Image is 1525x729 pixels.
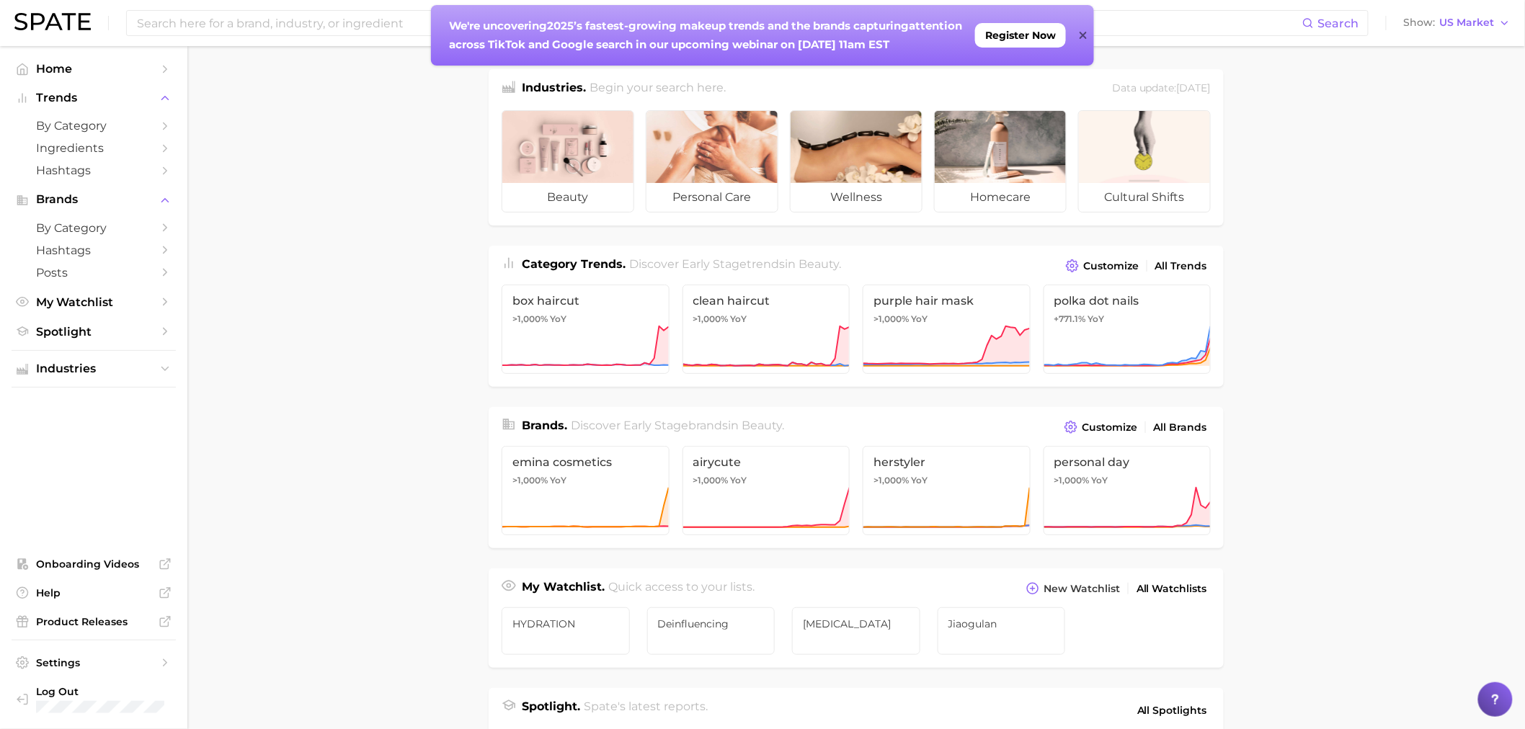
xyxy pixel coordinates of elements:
[1044,583,1120,595] span: New Watchlist
[683,285,850,374] a: clean haircut>1,000% YoY
[731,475,747,486] span: YoY
[1152,256,1211,276] a: All Trends
[948,618,1055,630] span: Jiaogulan
[1150,418,1211,437] a: All Brands
[1400,14,1514,32] button: ShowUS Market
[1044,285,1211,374] a: polka dot nails+771.1% YoY
[12,189,176,210] button: Brands
[12,115,176,137] a: by Category
[1054,455,1201,469] span: personal day
[935,183,1066,212] span: homecare
[1092,475,1108,486] span: YoY
[1078,110,1211,213] a: cultural shifts
[36,325,151,339] span: Spotlight
[512,313,548,324] span: >1,000%
[522,578,605,599] h1: My Watchlist.
[36,243,151,257] span: Hashtags
[873,475,909,486] span: >1,000%
[550,313,566,325] span: YoY
[12,652,176,674] a: Settings
[14,13,91,30] img: SPATE
[911,475,928,486] span: YoY
[1112,79,1211,99] div: Data update: [DATE]
[572,419,785,432] span: Discover Early Stage brands in .
[792,607,920,655] a: [MEDICAL_DATA]
[550,475,566,486] span: YoY
[873,294,1020,308] span: purple hair mask
[512,455,659,469] span: emina cosmetics
[36,91,151,104] span: Trends
[12,358,176,380] button: Industries
[36,62,151,76] span: Home
[873,313,909,324] span: >1,000%
[512,294,659,308] span: box haircut
[522,79,586,99] h1: Industries.
[36,656,151,669] span: Settings
[873,455,1020,469] span: herstyler
[36,362,151,375] span: Industries
[12,87,176,109] button: Trends
[646,110,778,213] a: personal care
[1404,19,1436,27] span: Show
[502,607,630,655] a: HYDRATION
[502,285,670,374] a: box haircut>1,000% YoY
[590,79,726,99] h2: Begin your search here.
[36,193,151,206] span: Brands
[12,58,176,80] a: Home
[12,582,176,604] a: Help
[1318,17,1359,30] span: Search
[36,586,151,599] span: Help
[742,419,783,432] span: beauty
[1023,578,1124,599] button: New Watchlist
[36,119,151,133] span: by Category
[135,11,1302,35] input: Search here for a brand, industry, or ingredient
[1154,421,1207,434] span: All Brands
[36,295,151,309] span: My Watchlist
[1137,702,1207,719] span: All Spotlights
[693,455,840,469] span: airycute
[512,618,619,630] span: HYDRATION
[12,261,176,284] a: Posts
[36,164,151,177] span: Hashtags
[1061,417,1141,437] button: Customize
[934,110,1067,213] a: homecare
[683,446,850,535] a: airycute>1,000% YoY
[12,611,176,632] a: Product Releases
[1440,19,1495,27] span: US Market
[863,285,1031,374] a: purple hair mask>1,000% YoY
[36,558,151,571] span: Onboarding Videos
[791,183,922,212] span: wellness
[693,475,729,486] span: >1,000%
[630,257,842,271] span: Discover Early Stage trends in .
[522,257,626,271] span: Category Trends .
[803,618,910,630] span: [MEDICAL_DATA]
[1083,260,1139,272] span: Customize
[36,685,231,698] span: Log Out
[12,137,176,159] a: Ingredients
[12,217,176,239] a: by Category
[646,183,778,212] span: personal care
[1134,698,1211,723] a: All Spotlights
[36,221,151,235] span: by Category
[911,313,928,325] span: YoY
[693,313,729,324] span: >1,000%
[790,110,922,213] a: wellness
[1054,313,1086,324] span: +771.1%
[1054,475,1090,486] span: >1,000%
[584,698,708,723] h2: Spate's latest reports.
[1133,579,1211,599] a: All Watchlists
[731,313,747,325] span: YoY
[1044,446,1211,535] a: personal day>1,000% YoY
[799,257,840,271] span: beauty
[36,266,151,279] span: Posts
[693,294,840,308] span: clean haircut
[1137,583,1207,595] span: All Watchlists
[12,291,176,313] a: My Watchlist
[502,183,633,212] span: beauty
[12,239,176,261] a: Hashtags
[1088,313,1105,325] span: YoY
[502,446,670,535] a: emina cosmetics>1,000% YoY
[938,607,1066,655] a: Jiaogulan
[36,141,151,155] span: Ingredients
[12,159,176,182] a: Hashtags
